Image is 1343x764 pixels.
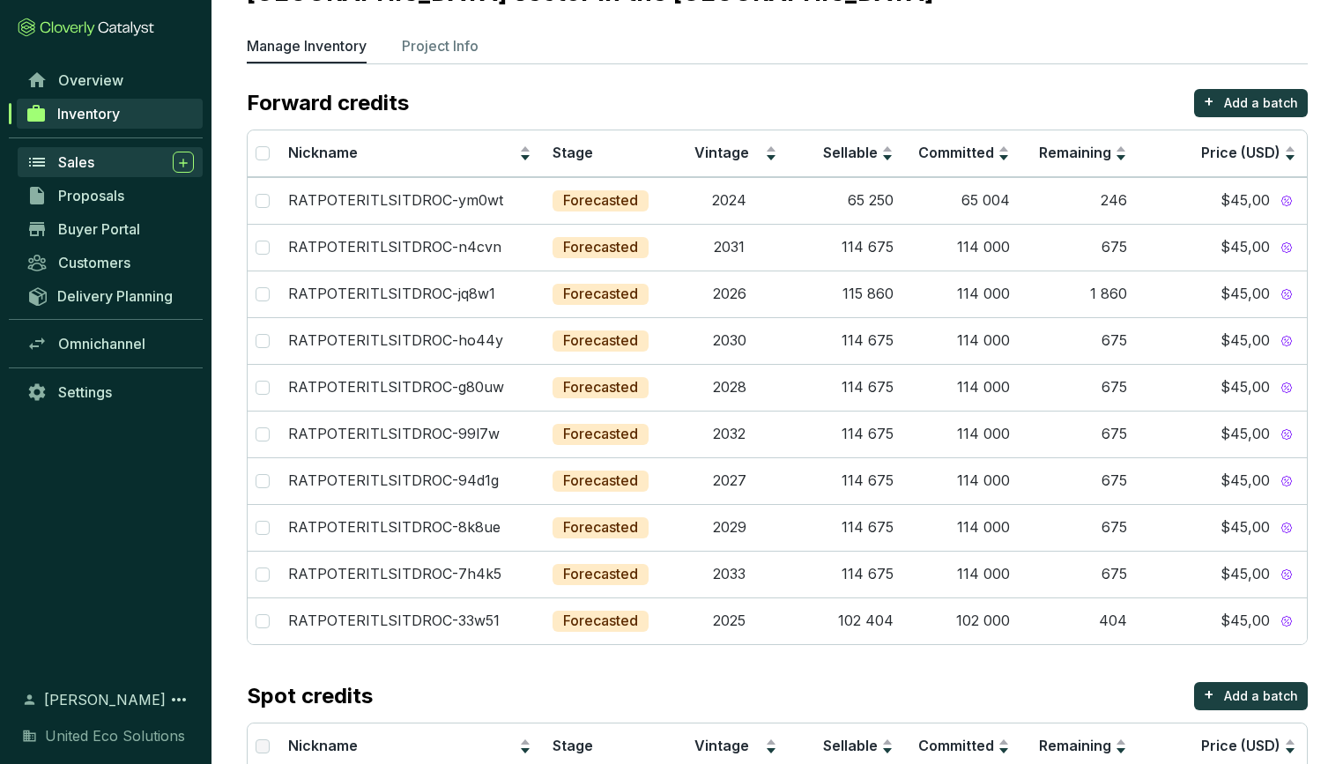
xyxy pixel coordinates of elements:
[563,425,638,444] p: Forecasted
[904,364,1020,411] td: 114 000
[1020,551,1137,597] td: 675
[1221,471,1270,491] span: $45,00
[904,271,1020,317] td: 114 000
[553,144,593,161] span: Stage
[1221,425,1270,444] span: $45,00
[788,597,904,644] td: 102 404
[563,471,638,491] p: Forecasted
[563,238,638,257] p: Forecasted
[904,551,1020,597] td: 114 000
[904,457,1020,504] td: 114 000
[1020,317,1137,364] td: 675
[563,285,638,304] p: Forecasted
[288,144,358,161] span: Nickname
[1039,144,1111,161] span: Remaining
[671,597,788,644] td: 2025
[18,248,203,278] a: Customers
[288,518,501,538] p: RATPOTERITLSITDROC-8k8ue
[288,238,501,257] p: RATPOTERITLSITDROC-n4cvn
[563,191,638,211] p: Forecasted
[788,411,904,457] td: 114 675
[671,504,788,551] td: 2029
[1020,177,1137,224] td: 246
[288,737,358,754] span: Nickname
[58,383,112,401] span: Settings
[247,35,367,56] p: Manage Inventory
[1020,411,1137,457] td: 675
[671,551,788,597] td: 2033
[904,317,1020,364] td: 114 000
[1020,364,1137,411] td: 675
[288,191,503,211] p: RATPOTERITLSITDROC-ym0wt
[58,153,94,171] span: Sales
[563,612,638,631] p: Forecasted
[58,187,124,204] span: Proposals
[904,411,1020,457] td: 114 000
[288,378,504,397] p: RATPOTERITLSITDROC-g80uw
[1221,518,1270,538] span: $45,00
[788,364,904,411] td: 114 675
[563,331,638,351] p: Forecasted
[671,457,788,504] td: 2027
[1039,737,1111,754] span: Remaining
[288,471,499,491] p: RATPOTERITLSITDROC-94d1g
[788,271,904,317] td: 115 860
[1221,238,1270,257] span: $45,00
[18,147,203,177] a: Sales
[58,71,123,89] span: Overview
[671,317,788,364] td: 2030
[18,329,203,359] a: Omnichannel
[823,737,878,754] span: Sellable
[671,364,788,411] td: 2028
[18,65,203,95] a: Overview
[671,271,788,317] td: 2026
[58,220,140,238] span: Buyer Portal
[542,130,671,177] th: Stage
[1221,565,1270,584] span: $45,00
[18,181,203,211] a: Proposals
[671,411,788,457] td: 2032
[671,177,788,224] td: 2024
[1224,687,1298,705] p: Add a batch
[1204,682,1214,707] p: +
[918,737,994,754] span: Committed
[553,737,593,754] span: Stage
[1020,224,1137,271] td: 675
[671,224,788,271] td: 2031
[788,224,904,271] td: 114 675
[288,425,500,444] p: RATPOTERITLSITDROC-99l7w
[788,504,904,551] td: 114 675
[57,105,120,122] span: Inventory
[1221,191,1270,211] span: $45,00
[44,689,166,710] span: [PERSON_NAME]
[1201,737,1280,754] span: Price (USD)
[57,287,173,305] span: Delivery Planning
[247,89,409,117] p: Forward credits
[18,281,203,310] a: Delivery Planning
[1204,89,1214,114] p: +
[288,612,500,631] p: RATPOTERITLSITDROC-33w51
[1221,285,1270,304] span: $45,00
[904,504,1020,551] td: 114 000
[58,335,145,352] span: Omnichannel
[58,254,130,271] span: Customers
[1020,457,1137,504] td: 675
[45,725,185,746] span: United Eco Solutions
[1221,612,1270,631] span: $45,00
[1201,144,1280,161] span: Price (USD)
[1194,682,1308,710] button: +Add a batch
[288,285,495,304] p: RATPOTERITLSITDROC-jq8w1
[563,565,638,584] p: Forecasted
[247,682,373,710] p: Spot credits
[788,457,904,504] td: 114 675
[1224,94,1298,112] p: Add a batch
[1221,378,1270,397] span: $45,00
[18,377,203,407] a: Settings
[788,317,904,364] td: 114 675
[918,144,994,161] span: Committed
[1020,271,1137,317] td: 1 860
[18,214,203,244] a: Buyer Portal
[694,144,749,161] span: Vintage
[904,224,1020,271] td: 114 000
[788,551,904,597] td: 114 675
